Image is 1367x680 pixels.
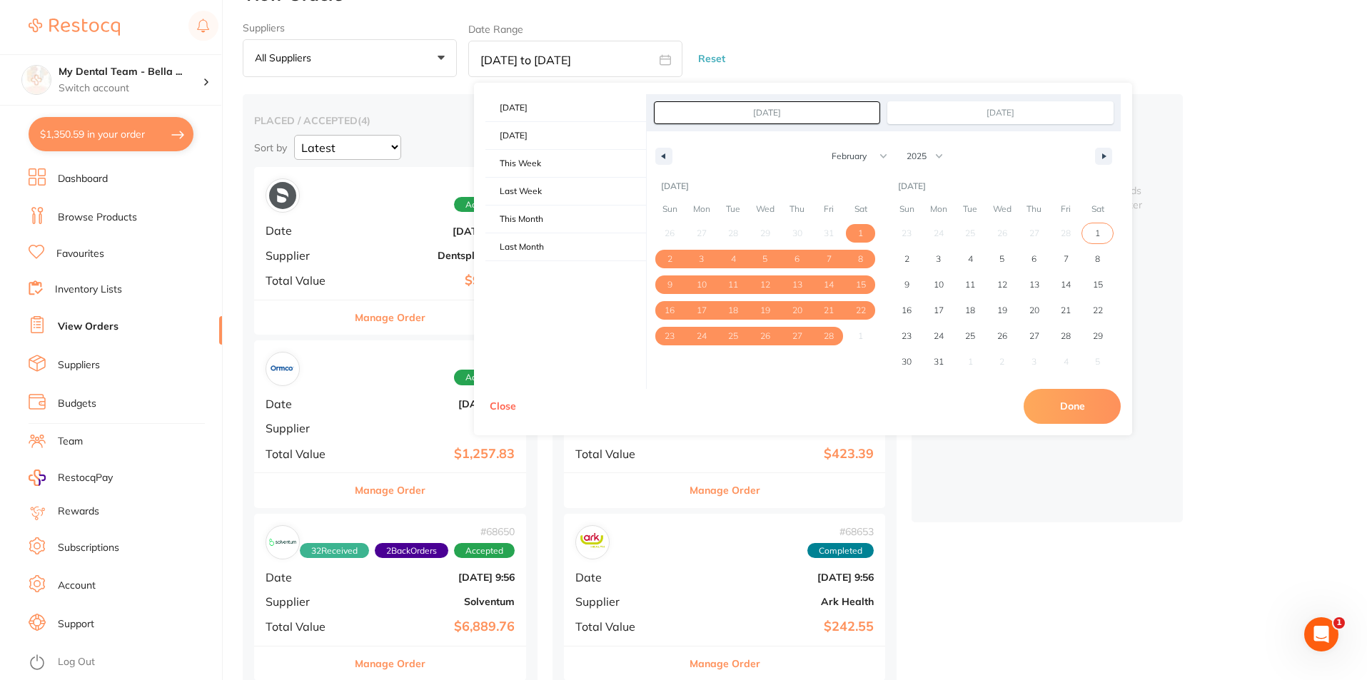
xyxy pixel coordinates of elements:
span: 4 [731,246,736,272]
div: [DATE] [891,174,1114,198]
span: RestocqPay [58,471,113,485]
a: Account [58,579,96,593]
b: Ark Health [682,596,874,607]
span: 6 [1031,246,1036,272]
a: Budgets [58,397,96,411]
a: Team [58,435,83,449]
span: 14 [1061,272,1071,298]
span: 7 [1064,246,1069,272]
button: 29 [1081,323,1114,349]
button: 22 [844,298,877,323]
span: 15 [1093,272,1103,298]
label: Suppliers [243,22,457,34]
button: 12 [750,272,782,298]
button: Manage Order [355,473,425,507]
span: Mon [686,198,718,220]
span: Supplier [266,249,345,262]
b: $423.39 [682,447,874,462]
button: 15 [844,272,877,298]
span: 1 [1333,617,1345,629]
span: 29 [1093,323,1103,349]
button: 5 [750,246,782,272]
button: 8 [1081,246,1114,272]
span: 28 [1061,323,1071,349]
button: 4 [717,246,750,272]
span: Supplier [266,595,345,608]
div: [DATE] [654,174,877,198]
button: 14 [1050,272,1082,298]
span: This Week [485,150,646,177]
span: Fri [1050,198,1082,220]
span: 2 [667,246,672,272]
b: [DATE] 9:56 [356,398,515,410]
span: 19 [760,298,770,323]
span: 24 [697,323,707,349]
button: 23 [654,323,686,349]
span: Date [575,571,671,584]
span: Date [266,571,345,584]
span: 27 [1029,323,1039,349]
b: ORMCO [356,423,515,435]
button: 5 [987,246,1019,272]
button: Close [485,389,520,423]
button: [DATE] [485,94,646,122]
span: Sat [1081,198,1114,220]
button: 16 [891,298,923,323]
button: 2 [654,246,686,272]
button: 10 [923,272,955,298]
button: 12 [987,272,1019,298]
a: Favourites [56,247,104,261]
span: 9 [904,272,909,298]
b: $242.55 [682,619,874,634]
span: Thu [781,198,813,220]
span: Total Value [266,274,345,287]
span: Received [300,543,369,559]
img: My Dental Team - Bella Vista [22,66,51,94]
button: 27 [781,323,813,349]
span: 4 [968,246,973,272]
p: Sort by [254,141,287,154]
button: 24 [923,323,955,349]
button: This Week [485,150,646,178]
span: 21 [824,298,834,323]
button: Manage Order [355,300,425,335]
span: Thu [1018,198,1050,220]
button: Reset [694,40,730,78]
button: This Month [485,205,646,233]
span: Last Month [485,233,646,260]
a: Rewards [58,504,99,519]
span: Total Value [266,447,345,460]
button: 17 [686,298,718,323]
button: 6 [781,246,813,272]
button: 8 [844,246,877,272]
span: 26 [760,323,770,349]
button: 21 [813,298,845,323]
span: 13 [792,272,802,298]
span: 25 [965,323,975,349]
span: Supplier [266,422,345,435]
span: Total Value [575,447,671,460]
span: 6 [795,246,799,272]
div: Dentsply Sirona#70830AcceptedDate[DATE] 10:14SupplierDentsply SironaTotal Value$922.68Manage Order [254,167,526,335]
b: $922.68 [356,273,515,288]
span: 25 [728,323,738,349]
b: [DATE] 9:56 [356,572,515,583]
div: ORMCO#68651AcceptedDate[DATE] 9:56SupplierORMCOTotal Value$1,257.83Manage Order [254,340,526,508]
span: Accepted [454,543,515,559]
img: Dentsply Sirona [269,182,296,209]
span: 1 [1095,220,1100,246]
h2: placed / accepted ( 4 ) [254,114,526,127]
span: 3 [699,246,704,272]
span: 3 [936,246,941,272]
span: Accepted [454,197,515,213]
span: 15 [856,272,866,298]
button: 20 [1018,298,1050,323]
b: $1,257.83 [356,447,515,462]
span: 8 [1095,246,1100,272]
span: 12 [997,272,1007,298]
span: # 68650 [300,526,515,537]
span: 22 [1093,298,1103,323]
button: 15 [1081,272,1114,298]
a: Subscriptions [58,541,119,555]
button: 1 [1081,220,1114,246]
